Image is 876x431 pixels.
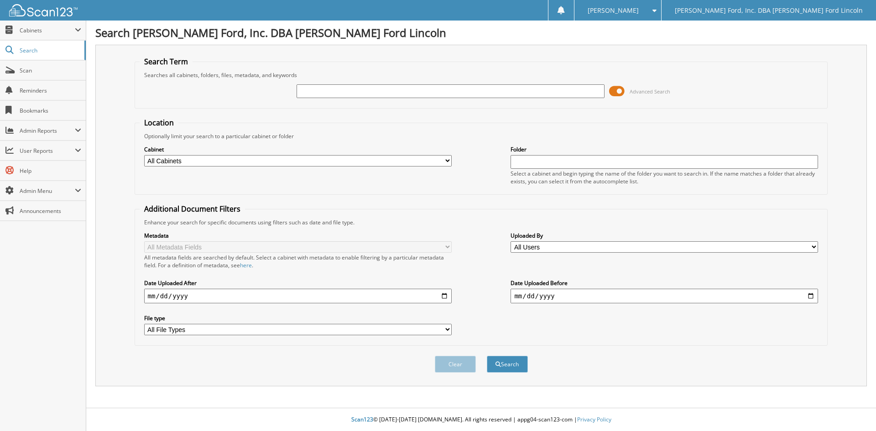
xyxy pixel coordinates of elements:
span: Cabinets [20,26,75,34]
iframe: Chat Widget [830,387,876,431]
legend: Location [140,118,178,128]
label: Date Uploaded After [144,279,452,287]
label: Uploaded By [511,232,818,239]
label: Folder [511,145,818,153]
span: Scan [20,67,81,74]
div: © [DATE]-[DATE] [DOMAIN_NAME]. All rights reserved | appg04-scan123-com | [86,409,876,431]
span: User Reports [20,147,75,155]
div: All metadata fields are searched by default. Select a cabinet with metadata to enable filtering b... [144,254,452,269]
label: Date Uploaded Before [511,279,818,287]
span: Admin Reports [20,127,75,135]
img: scan123-logo-white.svg [9,4,78,16]
span: Help [20,167,81,175]
legend: Additional Document Filters [140,204,245,214]
label: File type [144,314,452,322]
div: Optionally limit your search to a particular cabinet or folder [140,132,823,140]
span: Advanced Search [630,88,670,95]
span: Bookmarks [20,107,81,114]
span: Admin Menu [20,187,75,195]
button: Search [487,356,528,373]
span: Announcements [20,207,81,215]
button: Clear [435,356,476,373]
span: [PERSON_NAME] [588,8,639,13]
span: Search [20,47,80,54]
legend: Search Term [140,57,193,67]
span: [PERSON_NAME] Ford, Inc. DBA [PERSON_NAME] Ford Lincoln [675,8,863,13]
h1: Search [PERSON_NAME] Ford, Inc. DBA [PERSON_NAME] Ford Lincoln [95,25,867,40]
label: Cabinet [144,145,452,153]
div: Select a cabinet and begin typing the name of the folder you want to search in. If the name match... [511,170,818,185]
input: end [511,289,818,303]
div: Enhance your search for specific documents using filters such as date and file type. [140,218,823,226]
a: here [240,261,252,269]
span: Scan123 [351,415,373,423]
input: start [144,289,452,303]
span: Reminders [20,87,81,94]
label: Metadata [144,232,452,239]
a: Privacy Policy [577,415,611,423]
div: Searches all cabinets, folders, files, metadata, and keywords [140,71,823,79]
